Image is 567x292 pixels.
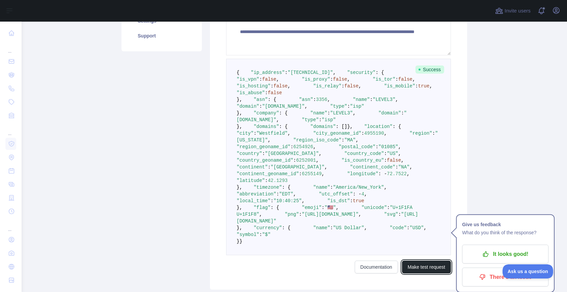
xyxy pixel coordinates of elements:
span: : { [279,124,288,129]
span: Invite users [505,7,531,15]
span: "[TECHNICAL_ID]" [288,70,333,75]
span: "domain" [237,104,259,109]
span: "type" [330,104,347,109]
button: Make test request [402,261,451,273]
span: , [276,77,279,82]
span: false [398,77,412,82]
iframe: Toggle Customer Support [503,264,553,278]
span: }, [237,97,242,102]
span: "isp" [350,104,364,109]
span: "abbreviation" [237,191,276,197]
span: }, [237,110,242,116]
span: : { [376,70,384,75]
span: : [401,110,404,116]
span: 6254926 [293,144,313,150]
span: : [398,212,401,217]
span: false [387,158,401,163]
span: "name" [313,185,330,190]
span: : [327,110,330,116]
span: : [384,158,387,163]
span: "name" [310,110,327,116]
span: "country_geoname_id" [237,158,293,163]
span: "🇺🇸" [325,205,336,210]
span: : { [271,205,279,210]
span: "unicode" [361,205,387,210]
span: "security" [347,70,376,75]
span: : [299,212,302,217]
span: "continent_code" [350,164,395,170]
span: Success [415,65,444,74]
span: "svg" [384,212,398,217]
span: : [293,158,296,163]
div: ... [5,123,16,136]
span: , [398,151,401,156]
span: "[GEOGRAPHIC_DATA]" [271,164,325,170]
span: : [319,117,322,123]
span: : [259,232,262,237]
span: , [407,171,409,177]
span: "region" [410,131,432,136]
span: , [327,97,330,102]
span: : [253,131,256,136]
span: , [268,137,270,143]
span: , [322,171,324,177]
span: "[DOMAIN_NAME]" [262,104,305,109]
span: }, [237,185,242,190]
span: "name" [313,225,330,231]
span: "domains" [310,124,336,129]
span: "10:40:25" [273,198,302,204]
span: "is_dst" [327,198,350,204]
span: , [398,144,401,150]
span: 6252001 [296,158,316,163]
span: false [262,77,276,82]
span: "region_geoname_id" [237,144,291,150]
span: , [288,83,290,89]
span: "[URL][DOMAIN_NAME]" [302,212,358,217]
span: , [316,158,319,163]
span: "latitude" [237,178,265,183]
span: "code" [390,225,407,231]
span: "is_relay" [313,83,342,89]
span: : [259,104,262,109]
span: "ip_address" [251,70,285,75]
span: 4 [361,191,364,197]
span: "timezone" [253,185,282,190]
span: "continent" [237,164,268,170]
span: "US" [387,151,398,156]
span: : [342,137,344,143]
span: 6255149 [302,171,322,177]
span: "is_hosting" [237,83,271,89]
span: : [384,151,387,156]
span: false [344,83,358,89]
span: 3356 [316,97,327,102]
span: , [293,191,296,197]
span: "MA" [344,137,356,143]
div: ... [5,219,16,232]
span: , [276,117,279,123]
span: : [396,77,398,82]
span: , [319,151,322,156]
span: , [410,164,412,170]
span: : { [393,124,401,129]
span: "company" [253,110,279,116]
span: : [299,171,302,177]
span: "png" [285,212,299,217]
span: "isp" [322,117,336,123]
span: , [305,104,307,109]
span: 42.1293 [268,178,288,183]
span: "is_country_eu" [342,158,384,163]
span: : [265,90,268,96]
span: : [387,205,390,210]
span: "local_time" [237,198,271,204]
span: "USD" [410,225,424,231]
p: What do you think of the response? [462,229,548,237]
span: : [259,77,262,82]
span: "America/New_York" [333,185,384,190]
span: : { [279,110,288,116]
span: "city_geoname_id" [313,131,361,136]
span: }, [347,124,353,129]
span: : [265,178,268,183]
button: Invite users [494,5,532,16]
span: "$" [262,232,271,237]
div: ... [5,41,16,54]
